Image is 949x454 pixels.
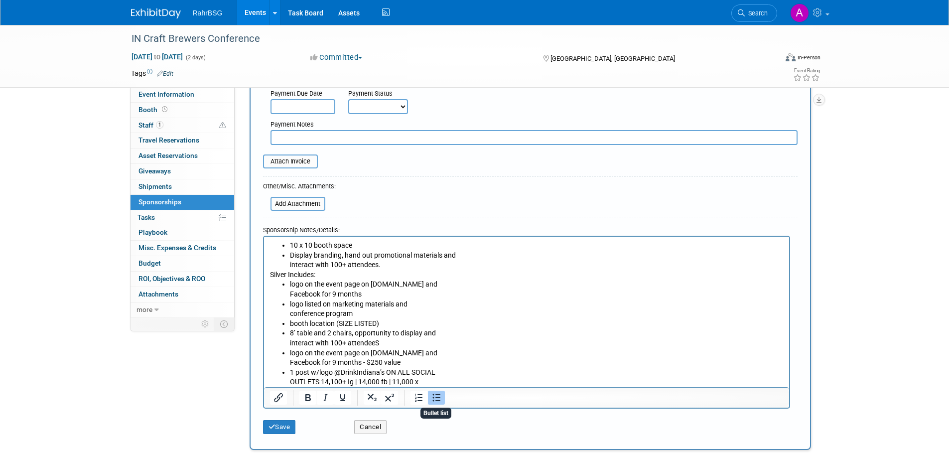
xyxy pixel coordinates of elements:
button: Committed [307,52,366,63]
a: Search [731,4,777,22]
a: Booth [131,103,234,118]
span: Playbook [138,228,167,236]
button: Save [263,420,296,434]
a: Tasks [131,210,234,225]
button: Numbered list [410,391,427,405]
span: Booth not reserved yet [160,106,169,113]
span: Misc. Expenses & Credits [138,244,216,252]
a: Budget [131,256,234,271]
a: Event Information [131,87,234,102]
div: Other/Misc. Attachments: [263,182,336,193]
a: Asset Reservations [131,149,234,163]
div: Payment Status [348,89,415,99]
div: Event Rating [793,68,820,73]
span: Shipments [138,182,172,190]
a: Staff1 [131,118,234,133]
a: Edit [157,70,173,77]
span: to [152,53,162,61]
td: Toggle Event Tabs [214,317,234,330]
button: Cancel [354,420,387,434]
span: Event Information [138,90,194,98]
span: 1 [156,121,163,129]
div: Payment Due Date [271,89,333,99]
span: ROI, Objectives & ROO [138,275,205,283]
a: more [131,303,234,317]
span: [DATE] [DATE] [131,52,183,61]
img: Ashley Grotewold [790,3,809,22]
a: Misc. Expenses & Credits [131,241,234,256]
img: Format-Inperson.png [786,53,796,61]
span: Sponsorships [138,198,181,206]
button: Subscript [364,391,381,405]
button: Bold [299,391,316,405]
span: Budget [138,259,161,267]
span: (2 days) [185,54,206,61]
a: Shipments [131,179,234,194]
span: RahrBSG [193,9,223,17]
button: Bullet list [428,391,445,405]
div: IN Craft Brewers Conference [128,30,762,48]
a: Sponsorships [131,195,234,210]
div: Sponsorship Notes/Details: [263,221,790,236]
div: Payment Notes [271,120,798,130]
span: Giveaways [138,167,171,175]
span: Search [745,9,768,17]
button: Insert/edit link [270,391,287,405]
a: Giveaways [131,164,234,179]
td: Tags [131,68,173,78]
a: Playbook [131,225,234,240]
img: ExhibitDay [131,8,181,18]
span: Tasks [137,213,155,221]
span: Travel Reservations [138,136,199,144]
span: more [136,305,152,313]
span: Staff [138,121,163,129]
td: Personalize Event Tab Strip [197,317,214,330]
div: In-Person [797,54,820,61]
span: Booth [138,106,169,114]
a: ROI, Objectives & ROO [131,272,234,287]
span: Asset Reservations [138,151,198,159]
button: Underline [334,391,351,405]
button: Superscript [381,391,398,405]
a: Travel Reservations [131,133,234,148]
button: Italic [317,391,334,405]
span: Attachments [138,290,178,298]
span: [GEOGRAPHIC_DATA], [GEOGRAPHIC_DATA] [550,55,675,62]
span: Potential Scheduling Conflict -- at least one attendee is tagged in another overlapping event. [219,121,226,130]
iframe: Rich Text Area [264,237,789,387]
a: Attachments [131,287,234,302]
div: Event Format [718,52,821,67]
